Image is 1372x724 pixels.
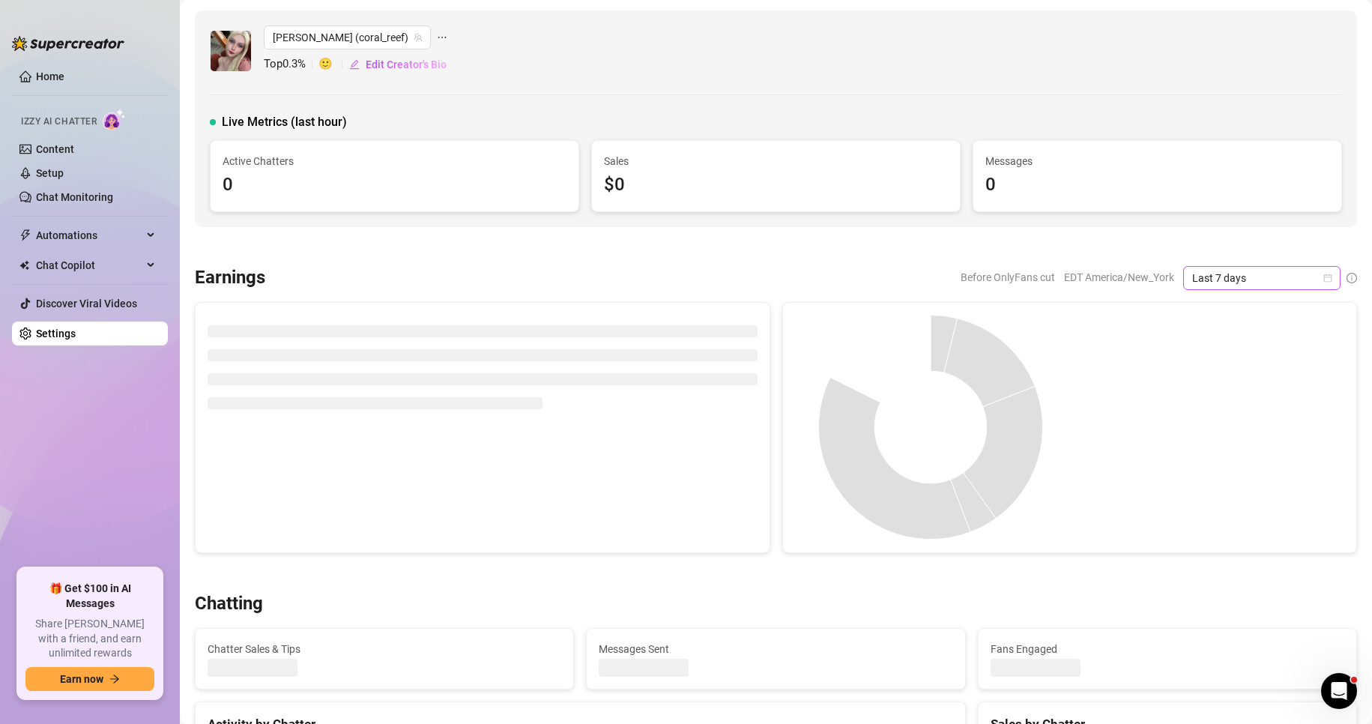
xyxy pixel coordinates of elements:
[1347,273,1357,283] span: info-circle
[25,582,154,611] span: 🎁 Get $100 in AI Messages
[1192,267,1332,289] span: Last 7 days
[961,266,1055,289] span: Before OnlyFans cut
[36,70,64,82] a: Home
[21,115,97,129] span: Izzy AI Chatter
[195,266,265,290] h3: Earnings
[25,617,154,661] span: Share [PERSON_NAME] with a friend, and earn unlimited rewards
[36,143,74,155] a: Content
[195,592,263,616] h3: Chatting
[1064,266,1174,289] span: EDT America/New_York
[437,25,447,49] span: ellipsis
[318,55,348,73] span: 🙂
[222,113,347,131] span: Live Metrics (last hour)
[36,253,142,277] span: Chat Copilot
[1321,673,1357,709] iframe: Intercom live chat
[604,171,948,199] div: $0
[349,59,360,70] span: edit
[36,191,113,203] a: Chat Monitoring
[36,298,137,310] a: Discover Viral Videos
[264,55,318,73] span: Top 0.3 %
[211,31,251,71] img: Anna
[604,153,948,169] span: Sales
[208,641,561,657] span: Chatter Sales & Tips
[12,36,124,51] img: logo-BBDzfeDw.svg
[366,58,447,70] span: Edit Creator's Bio
[223,153,566,169] span: Active Chatters
[36,167,64,179] a: Setup
[273,26,422,49] span: Anna (coral_reef)
[1323,274,1332,283] span: calendar
[25,667,154,691] button: Earn nowarrow-right
[985,171,1329,199] div: 0
[348,52,447,76] button: Edit Creator's Bio
[109,674,120,684] span: arrow-right
[19,229,31,241] span: thunderbolt
[599,641,952,657] span: Messages Sent
[36,328,76,340] a: Settings
[223,171,566,199] div: 0
[985,153,1329,169] span: Messages
[991,641,1344,657] span: Fans Engaged
[19,260,29,271] img: Chat Copilot
[60,673,103,685] span: Earn now
[36,223,142,247] span: Automations
[103,109,126,130] img: AI Chatter
[414,33,423,42] span: team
